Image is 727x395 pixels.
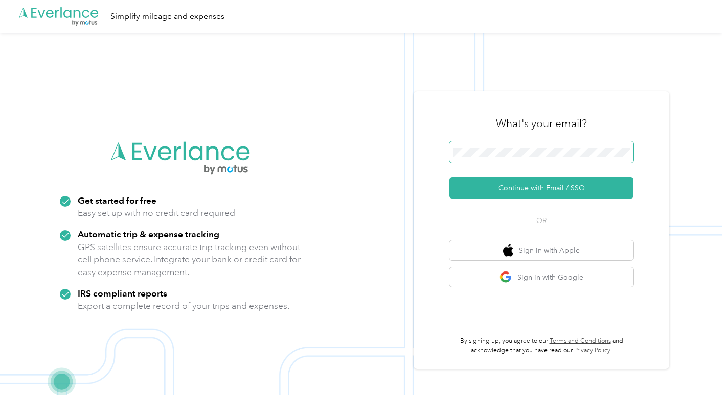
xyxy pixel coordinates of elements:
div: Simplify mileage and expenses [110,10,224,23]
p: By signing up, you agree to our and acknowledge that you have read our . [449,337,633,355]
strong: Get started for free [78,195,156,206]
p: Easy set up with no credit card required [78,207,235,219]
strong: IRS compliant reports [78,288,167,299]
a: Terms and Conditions [550,337,611,345]
strong: Automatic trip & expense tracking [78,229,219,239]
p: Export a complete record of your trips and expenses. [78,300,289,312]
p: GPS satellites ensure accurate trip tracking even without cell phone service. Integrate your bank... [78,241,301,279]
a: Privacy Policy [574,347,610,354]
button: google logoSign in with Google [449,267,633,287]
img: google logo [499,271,512,284]
span: OR [524,215,559,226]
img: apple logo [503,244,513,257]
h3: What's your email? [496,116,587,131]
button: Continue with Email / SSO [449,177,633,199]
button: apple logoSign in with Apple [449,240,633,260]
